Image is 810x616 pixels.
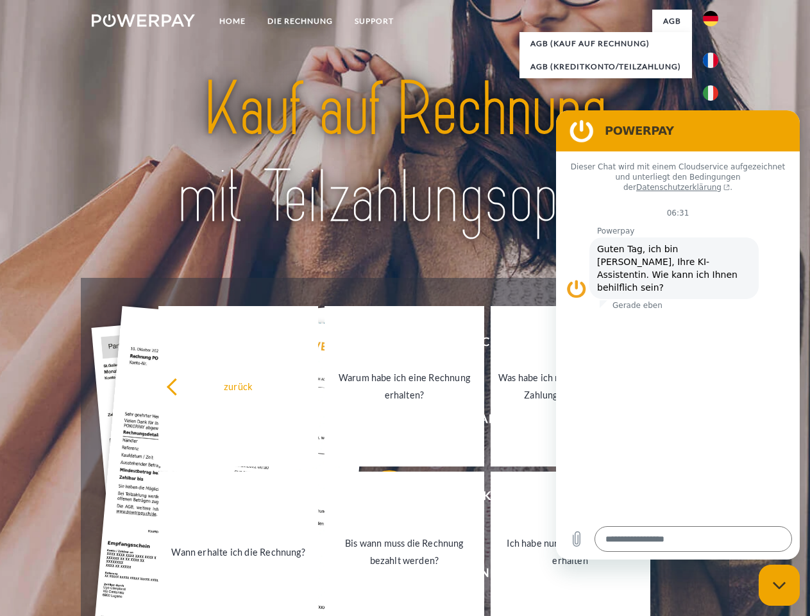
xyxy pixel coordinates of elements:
[332,369,477,404] div: Warum habe ich eine Rechnung erhalten?
[703,53,718,68] img: fr
[257,10,344,33] a: DIE RECHNUNG
[498,369,643,404] div: Was habe ich noch offen, ist meine Zahlung eingegangen?
[332,535,477,569] div: Bis wann muss die Rechnung bezahlt werden?
[519,32,692,55] a: AGB (Kauf auf Rechnung)
[92,14,195,27] img: logo-powerpay-white.svg
[703,85,718,101] img: it
[498,535,643,569] div: Ich habe nur eine Teillieferung erhalten
[166,377,310,395] div: zurück
[491,306,650,466] a: Was habe ich noch offen, ist meine Zahlung eingegangen?
[344,10,405,33] a: SUPPORT
[208,10,257,33] a: Home
[519,55,692,78] a: AGB (Kreditkonto/Teilzahlung)
[652,10,692,33] a: agb
[166,543,310,560] div: Wann erhalte ich die Rechnung?
[703,11,718,26] img: de
[556,110,800,560] iframe: Messaging-Fenster
[122,62,688,246] img: title-powerpay_de.svg
[759,565,800,606] iframe: Schaltfläche zum Öffnen des Messaging-Fensters; Konversation läuft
